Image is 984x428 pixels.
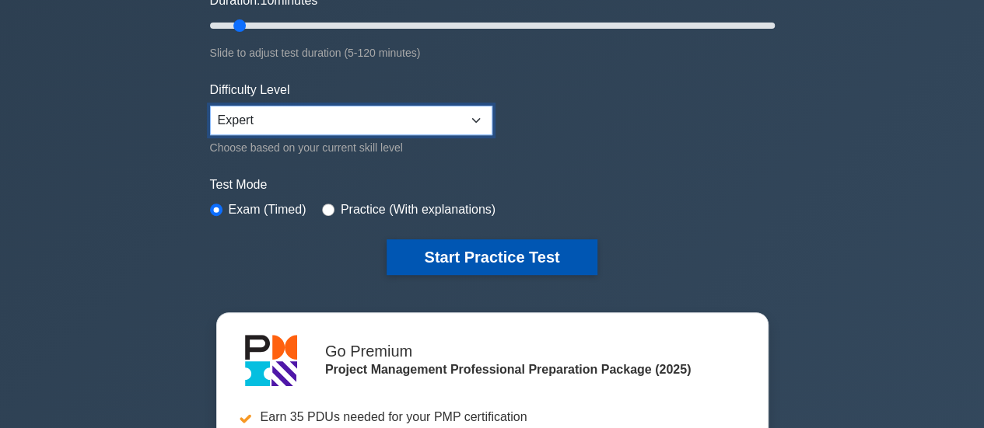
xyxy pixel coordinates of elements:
[341,200,496,219] label: Practice (With explanations)
[210,43,775,62] div: Slide to adjust test duration (5-120 minutes)
[387,239,597,275] button: Start Practice Test
[210,176,775,194] label: Test Mode
[210,81,290,99] label: Difficulty Level
[229,200,306,219] label: Exam (Timed)
[210,138,492,157] div: Choose based on your current skill level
